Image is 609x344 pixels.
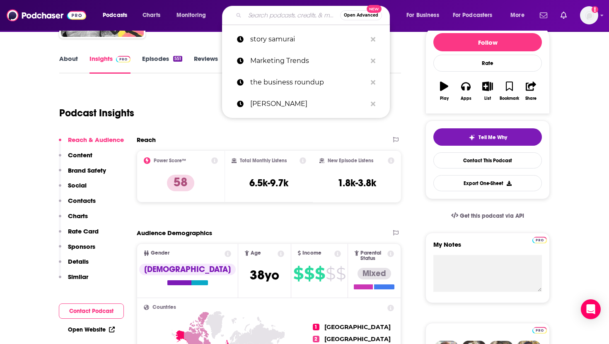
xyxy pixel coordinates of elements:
button: Reach & Audience [59,136,124,151]
button: Similar [59,273,88,288]
div: Bookmark [500,96,519,101]
button: Details [59,257,89,273]
h2: Reach [137,136,156,144]
button: Brand Safety [59,166,106,182]
button: List [477,76,498,106]
span: Podcasts [103,10,127,21]
div: [DEMOGRAPHIC_DATA] [139,264,236,275]
span: Monitoring [176,10,206,21]
span: 38 yo [250,267,279,283]
span: Get this podcast via API [460,212,524,219]
button: Open AdvancedNew [340,10,382,20]
button: open menu [97,9,138,22]
p: Lindsay Rosenthal [250,93,367,115]
span: Open Advanced [344,13,378,17]
h3: 1.8k-3.8k [338,177,376,189]
h2: Audience Demographics [137,229,212,237]
button: tell me why sparkleTell Me Why [433,128,542,146]
span: [GEOGRAPHIC_DATA] [324,323,391,331]
p: Contacts [68,197,96,204]
a: Pro website [532,236,547,243]
a: the business roundup [222,72,390,93]
label: My Notes [433,241,542,255]
button: Contact Podcast [59,303,124,319]
img: Podchaser Pro [532,327,547,334]
button: Social [59,181,87,197]
p: Social [68,181,87,189]
a: Episodes551 [142,55,182,74]
p: Content [68,151,92,159]
h2: New Episode Listens [328,158,373,164]
p: Sponsors [68,243,95,250]
span: For Business [406,10,439,21]
img: Podchaser - Follow, Share and Rate Podcasts [7,7,86,23]
span: Parental Status [360,250,386,261]
a: InsightsPodchaser Pro [89,55,130,74]
span: $ [326,267,335,280]
button: Apps [455,76,476,106]
div: 551 [173,56,182,62]
p: 58 [167,175,194,191]
h2: Power Score™ [154,158,186,164]
img: Podchaser Pro [532,237,547,243]
div: Open Intercom Messenger [581,299,601,319]
button: open menu [401,9,450,22]
button: Content [59,151,92,166]
a: Reviews [194,55,218,74]
span: Income [302,250,321,256]
img: User Profile [580,6,598,24]
a: [PERSON_NAME] [222,93,390,115]
span: More [510,10,524,21]
button: Show profile menu [580,6,598,24]
button: open menu [505,9,535,22]
a: Charts [137,9,165,22]
span: $ [304,267,314,280]
span: New [367,5,382,13]
a: Open Website [68,326,115,333]
span: Age [251,250,261,256]
div: Play [440,96,449,101]
div: List [484,96,491,101]
p: Similar [68,273,88,281]
button: open menu [171,9,217,22]
div: Rate [433,55,542,72]
span: Tell Me Why [479,134,507,141]
a: Show notifications dropdown [557,8,570,22]
button: Charts [59,212,88,227]
p: Brand Safety [68,166,106,174]
span: $ [336,267,346,280]
div: Search podcasts, credits, & more... [230,6,398,25]
p: Reach & Audience [68,136,124,144]
span: $ [315,267,325,280]
button: Export One-Sheet [433,175,542,191]
h3: 6.5k-9.7k [249,177,288,189]
p: story samurai [250,29,367,50]
button: Share [520,76,542,106]
button: Contacts [59,197,96,212]
span: Charts [143,10,160,21]
div: Apps [461,96,471,101]
p: Marketing Trends [250,50,367,72]
p: Rate Card [68,227,99,235]
span: Gender [151,250,169,256]
div: Mixed [358,268,391,279]
a: Pro website [532,326,547,334]
a: Get this podcast via API [445,206,531,226]
h1: Podcast Insights [59,107,134,119]
p: the business roundup [250,72,367,93]
button: open menu [447,9,505,22]
div: Share [525,96,536,101]
p: Details [68,257,89,265]
img: Podchaser Pro [116,56,130,63]
span: $ [293,267,303,280]
a: story samurai [222,29,390,50]
span: For Podcasters [453,10,493,21]
input: Search podcasts, credits, & more... [245,9,340,22]
span: 2 [313,336,319,342]
span: Countries [152,305,176,310]
a: Marketing Trends [222,50,390,72]
span: Logged in as kkitamorn [580,6,598,24]
button: Follow [433,33,542,51]
p: Charts [68,212,88,220]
